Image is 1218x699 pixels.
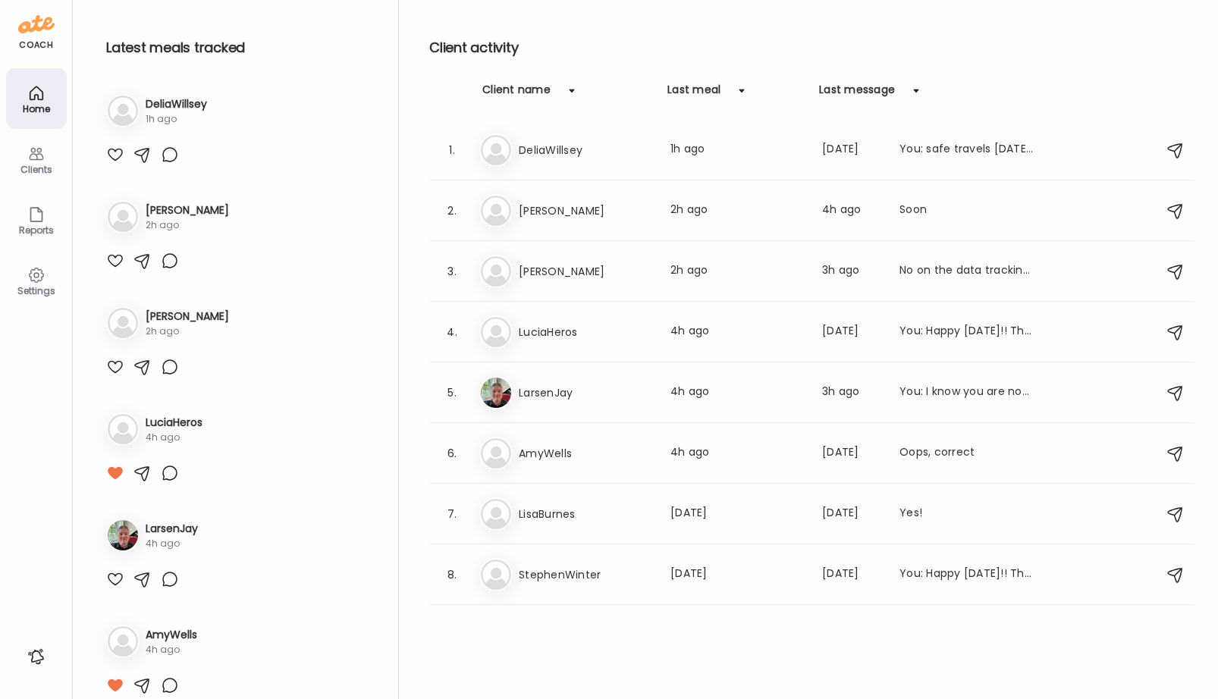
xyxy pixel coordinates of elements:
h3: StephenWinter [519,566,652,584]
div: 1h ago [146,112,207,126]
div: 4h ago [670,384,804,402]
img: bg-avatar-default.svg [481,256,511,287]
img: ate [18,12,55,36]
img: images%2FpQclOzuQ2uUyIuBETuyLXmhsmXz1%2FKXSXX96DNbiLTgnS6kyB%2FEiJ2DfQFFYX521E8KM2n_1080 [106,599,121,619]
h3: [PERSON_NAME] [519,262,652,281]
div: 2h ago [146,344,229,358]
div: 1h ago [670,141,804,159]
img: images%2FIrNJUawwUnOTYYdIvOBtlFt5cGu2%2F9uCUIQ3Q5mWeIwD99Mc2%2F7fC2aB3wGFSE0MjeqbWq_1080 [106,251,121,271]
div: 2. [443,202,461,220]
div: [DATE] [670,566,804,584]
h3: DeliaWillsey [519,141,652,159]
div: 6. [443,444,461,462]
h3: AmyWells [519,444,652,462]
div: 8. [443,566,461,584]
h3: LarsenJay [519,384,652,402]
img: bg-avatar-default.svg [481,560,511,590]
img: images%2F1qYfsqsWO6WAqm9xosSfiY0Hazg1%2Fzr8EsZzEjSAjSGxS8a50%2FC7TlRMqKGEYAmmAd0zOM_1080 [106,483,121,503]
h3: LisaBurnes [519,505,652,523]
h3: [PERSON_NAME] [146,212,229,228]
div: [DATE] [822,505,881,523]
div: 3h ago [822,262,881,281]
div: You: safe travels [DATE]. When you get to [GEOGRAPHIC_DATA] - let me know if you need anything or... [899,141,1033,159]
img: bg-avatar-default.svg [481,196,511,226]
div: [DATE] [822,444,881,462]
div: coach [19,39,53,52]
img: avatars%2FpQclOzuQ2uUyIuBETuyLXmhsmXz1 [481,378,511,408]
img: images%2FGHdhXm9jJtNQdLs9r9pbhWu10OF2%2FSd2xt3Cu83QXy8bEwo6s%2FJfUS4EpWo5WSGbyHwpcr_1080 [106,135,121,155]
div: 5. [443,384,461,402]
div: 3. [443,262,461,281]
img: bg-avatar-default.svg [481,499,511,529]
img: bg-avatar-default.svg [108,212,138,242]
div: 2h ago [670,202,804,220]
img: bg-avatar-default.svg [108,96,138,126]
img: bg-avatar-default.svg [108,444,138,474]
div: [DATE] [670,505,804,523]
div: Soon [899,202,1033,220]
h3: [PERSON_NAME] [146,328,229,344]
div: 4h ago [670,323,804,341]
div: 2h ago [146,228,229,242]
h2: Latest meals tracked [106,36,374,59]
h2: Client activity [429,36,1194,59]
img: images%2FRBBRZGh5RPQEaUY8TkeQxYu8qlB3%2Fuz4oiVaVQG6xVPrE8ODQ%2Fu4dMr307S4GWDpo8CBxs_1080 [106,367,121,387]
div: [DATE] [822,323,881,341]
div: 4h ago [146,576,198,590]
div: 3h ago [822,384,881,402]
div: 2h ago [670,262,804,281]
div: Clients [9,165,64,174]
h3: DeliaWillsey [146,96,207,112]
div: Home [9,104,64,114]
img: bg-avatar-default.svg [481,438,511,469]
h3: LuciaHeros [519,323,652,341]
div: 7. [443,505,461,523]
div: 4h ago [822,202,881,220]
img: avatars%2FpQclOzuQ2uUyIuBETuyLXmhsmXz1 [108,560,138,590]
div: [DATE] [822,141,881,159]
div: 4h ago [670,444,804,462]
div: Reports [9,225,64,235]
div: Client name [482,82,551,106]
div: [DATE] [822,566,881,584]
div: Settings [9,286,64,296]
div: Last message [819,82,895,106]
div: 4. [443,323,461,341]
div: You: I know you are not in charge of this meal - but you had a great breakfast! [899,384,1033,402]
div: Yes! [899,505,1033,523]
h3: LuciaHeros [146,444,202,460]
div: 4h ago [146,460,202,474]
h3: AmyWells [146,676,197,692]
div: You: Happy [DATE]!! The weekend is not a time to break the healthy habits that have gotten you th... [899,323,1033,341]
div: Last meal [667,82,720,106]
img: bg-avatar-default.svg [481,317,511,347]
div: You: Happy [DATE]!! The weekend is not a time to break the healthy habits that have gotten you th... [899,566,1033,584]
h3: [PERSON_NAME] [519,202,652,220]
h3: LarsenJay [146,560,198,576]
img: bg-avatar-default.svg [108,328,138,358]
div: 1. [443,141,461,159]
img: bg-avatar-default.svg [481,135,511,165]
div: No on the data tracking Thank you! [899,262,1033,281]
div: Oops, correct [899,444,1033,462]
